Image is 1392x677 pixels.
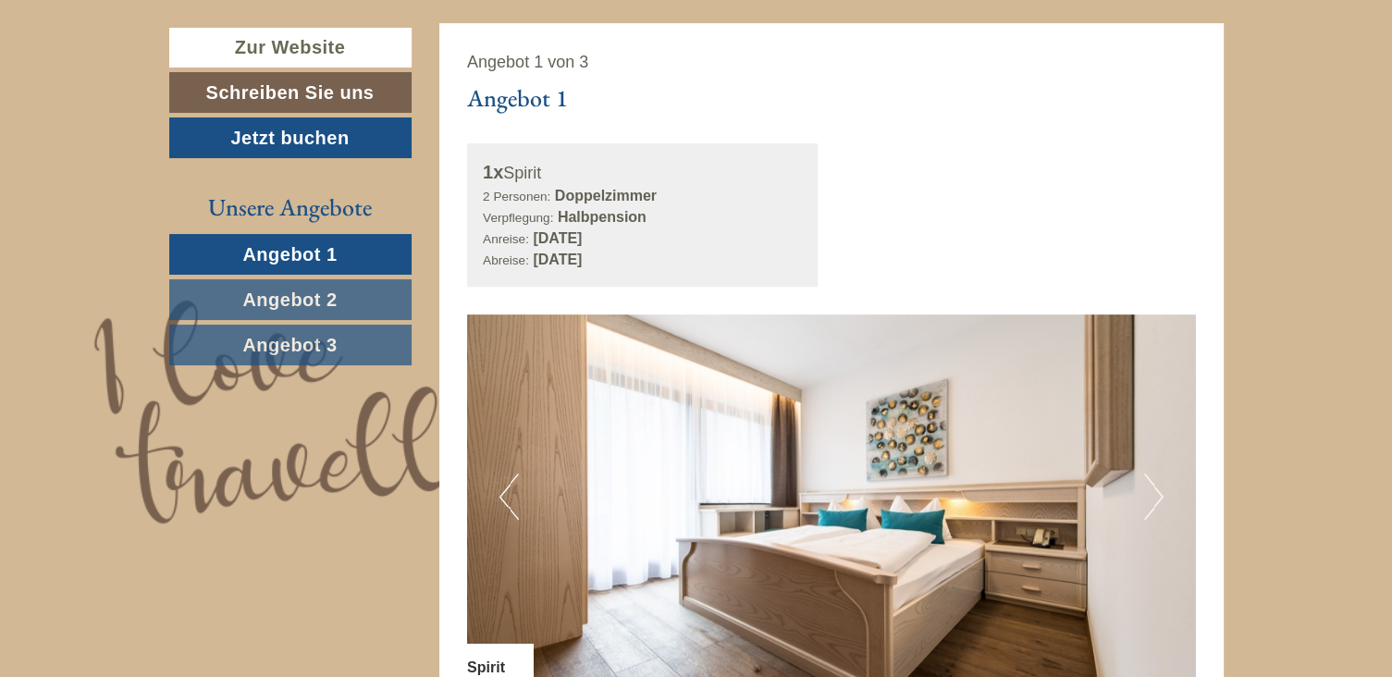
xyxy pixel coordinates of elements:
[169,117,412,158] a: Jetzt buchen
[483,190,550,203] small: 2 Personen:
[169,28,412,68] a: Zur Website
[558,209,647,225] b: Halbpension
[483,253,529,267] small: Abreise:
[499,474,519,520] button: Previous
[483,211,553,225] small: Verpflegung:
[467,81,568,116] div: Angebot 1
[1144,474,1164,520] button: Next
[169,72,412,113] a: Schreiben Sie uns
[555,188,657,203] b: Doppelzimmer
[533,252,582,267] b: [DATE]
[467,53,588,71] span: Angebot 1 von 3
[169,191,412,225] div: Unsere Angebote
[242,289,337,310] span: Angebot 2
[483,159,802,186] div: Spirit
[483,232,529,246] small: Anreise:
[242,335,337,355] span: Angebot 3
[483,162,503,182] b: 1x
[533,230,582,246] b: [DATE]
[242,244,337,265] span: Angebot 1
